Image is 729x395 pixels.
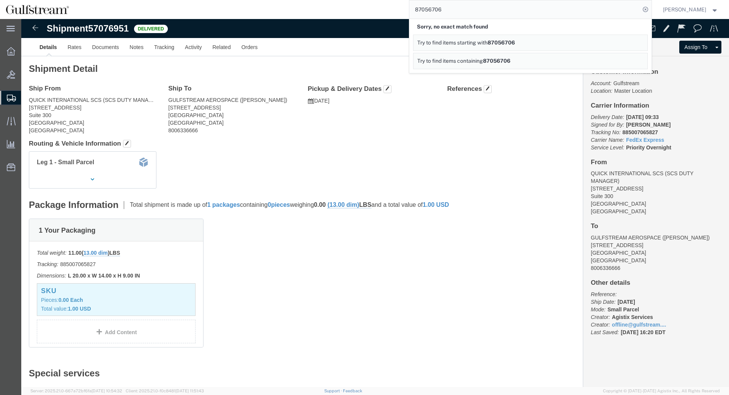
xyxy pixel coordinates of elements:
[126,389,204,393] span: Client: 2025.21.0-f0c8481
[483,58,510,64] span: 87056706
[324,389,343,393] a: Support
[175,389,204,393] span: [DATE] 11:51:43
[603,388,720,394] span: Copyright © [DATE]-[DATE] Agistix Inc., All Rights Reserved
[21,19,729,387] iframe: FS Legacy Container
[413,19,648,35] div: Sorry, no exact match found
[417,40,488,46] span: Try to find items starting with
[5,4,69,15] img: logo
[92,389,122,393] span: [DATE] 10:54:32
[409,0,640,19] input: Search for shipment number, reference number
[488,40,515,46] span: 87056706
[663,5,706,14] span: Jene Middleton
[30,389,122,393] span: Server: 2025.21.0-667a72bf6fa
[343,389,362,393] a: Feedback
[663,5,719,14] button: [PERSON_NAME]
[417,58,483,64] span: Try to find items containing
